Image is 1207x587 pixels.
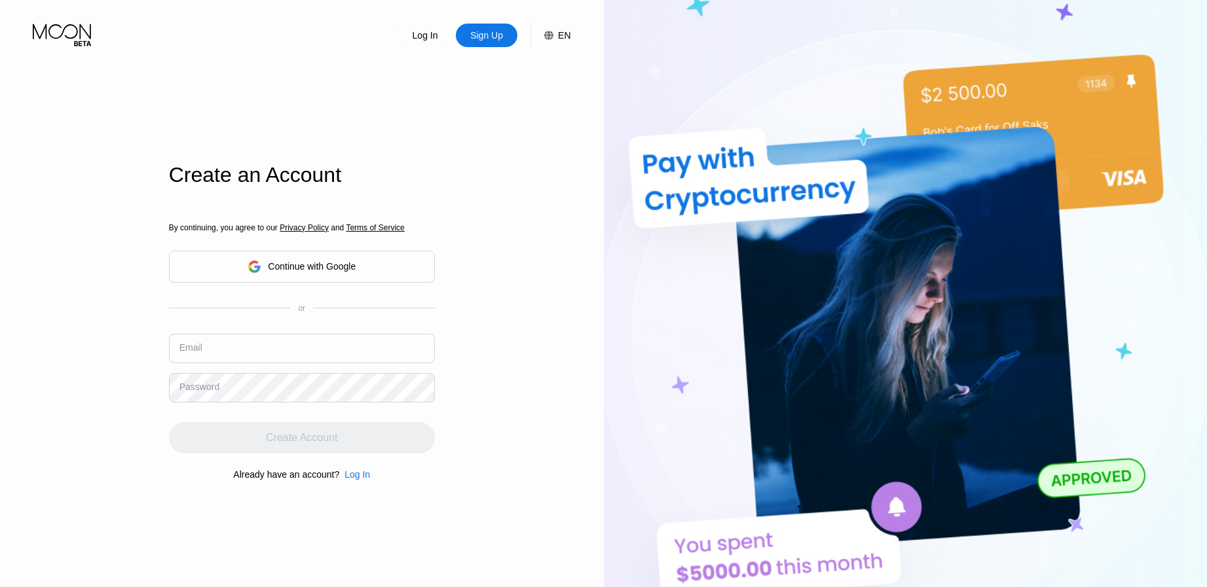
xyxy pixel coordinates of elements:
div: Continue with Google [268,261,356,272]
div: EN [530,24,570,47]
div: Sign Up [469,29,504,42]
div: Log In [339,469,370,480]
span: and [329,223,346,232]
div: Sign Up [456,24,517,47]
div: Log In [394,24,456,47]
div: EN [558,30,570,41]
div: Log In [411,29,439,42]
span: Terms of Service [346,223,404,232]
div: By continuing, you agree to our [169,223,435,232]
div: or [298,304,305,313]
div: Log In [344,469,370,480]
div: Create an Account [169,163,435,187]
div: Email [179,342,202,353]
div: Continue with Google [169,251,435,283]
div: Password [179,382,219,392]
div: Already have an account? [233,469,339,480]
span: Privacy Policy [280,223,329,232]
